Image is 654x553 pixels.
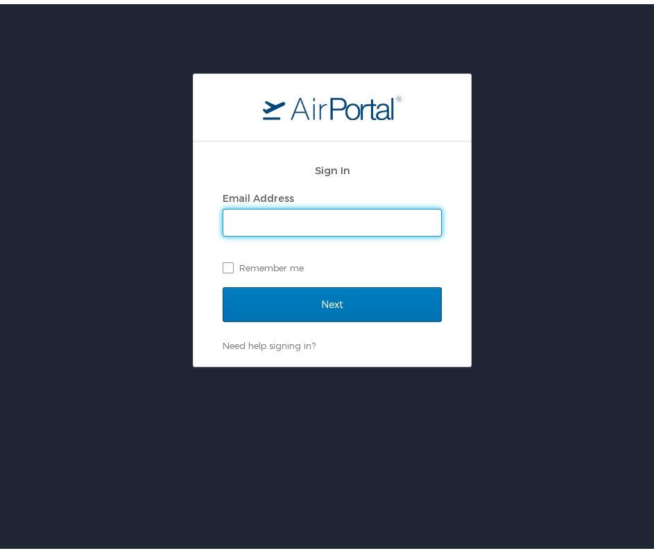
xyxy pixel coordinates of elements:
[223,253,442,274] label: Remember me
[263,91,402,116] img: logo
[223,336,316,347] a: Need help signing in?
[223,188,294,200] label: Email Address
[223,158,442,174] h2: Sign In
[223,283,442,318] input: Next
